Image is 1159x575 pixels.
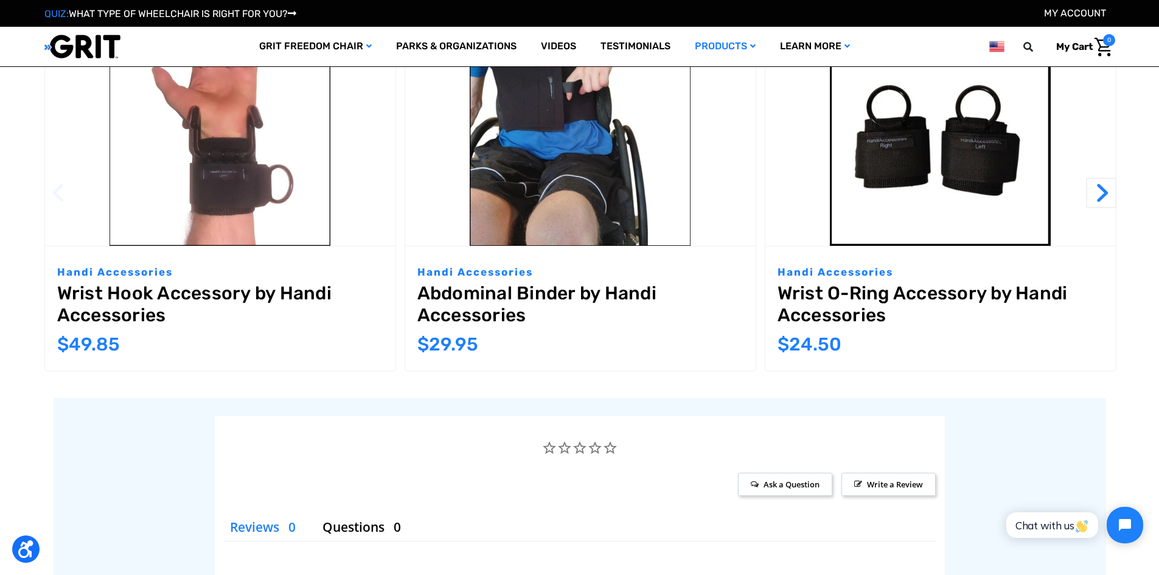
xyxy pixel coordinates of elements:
[57,265,383,281] p: Handi Accessories
[778,265,1104,281] p: Handi Accessories
[417,265,743,281] p: Handi Accessories
[417,282,743,326] a: Abdominal Binder by Handi Accessories,$29.95
[1056,41,1093,52] span: My Cart
[841,473,936,496] span: Write a Review
[778,282,1104,326] a: Wrist O-Ring Accessory by Handi Accessories,$24.50
[44,8,69,19] span: QUIZ:
[247,27,384,66] a: GRIT Freedom Chair
[1095,38,1112,57] img: Cart
[1086,178,1116,208] button: Go to slide 2 of 2
[405,26,756,246] img: Abdominal Binder by Handi Accessories
[405,26,756,246] a: Abdominal Binder by Handi Accessories,$29.95
[765,26,1116,246] img: Wrist O-Ring Accessory by Handi Accessories
[989,39,1004,54] img: us.png
[1029,34,1047,60] input: Search
[57,333,120,355] span: $49.85
[44,34,120,59] img: GRIT All-Terrain Wheelchair and Mobility Equipment
[768,27,862,66] a: Learn More
[683,27,768,66] a: Products
[57,282,383,326] a: Wrist Hook Accessory by Handi Accessories,$49.85
[529,27,588,66] a: Videos
[778,333,841,355] span: $24.50
[224,514,305,541] li: Reviews
[417,333,478,355] span: $29.95
[384,27,529,66] a: Parks & Organizations
[44,178,75,208] button: Go to slide 2 of 2
[765,26,1116,246] a: Wrist O-Ring Accessory by Handi Accessories,$24.50
[993,497,1154,554] iframe: Tidio Chat
[1047,34,1115,60] a: Cart with 0 items
[1044,7,1106,19] a: Account
[738,473,832,496] span: Ask a Question
[45,26,395,246] a: Wrist Hook Accessory by Handi Accessories,$49.85
[1103,34,1115,46] span: 0
[316,514,410,541] li: Questions
[588,27,683,66] a: Testimonials
[44,8,296,19] a: QUIZ:WHAT TYPE OF WHEELCHAIR IS RIGHT FOR YOU?
[45,26,395,246] img: Wrist Hook Accessory by Handi Accessories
